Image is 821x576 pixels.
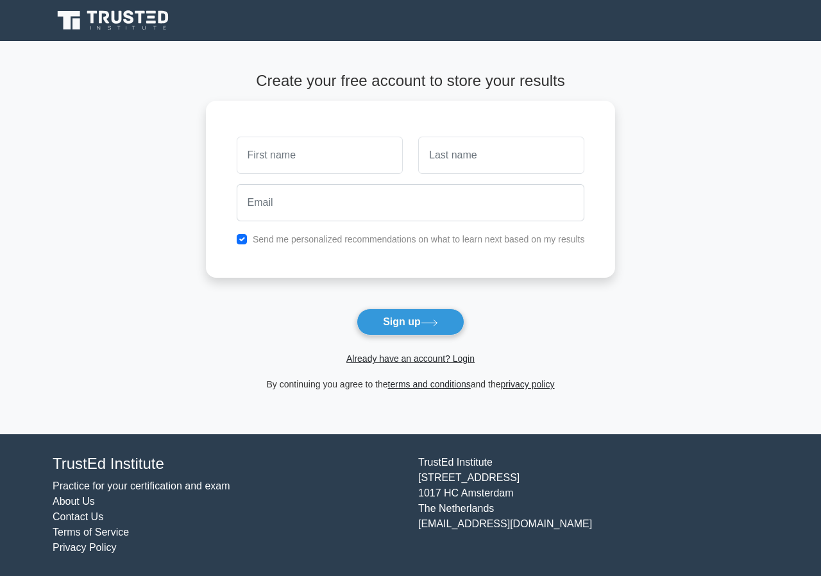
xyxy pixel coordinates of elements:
h4: TrustEd Institute [53,455,403,473]
input: Last name [418,137,584,174]
div: TrustEd Institute [STREET_ADDRESS] 1017 HC Amsterdam The Netherlands [EMAIL_ADDRESS][DOMAIN_NAME] [410,455,776,555]
a: terms and conditions [388,379,471,389]
input: First name [237,137,403,174]
a: Contact Us [53,511,103,522]
a: Already have an account? Login [346,353,475,364]
a: privacy policy [501,379,555,389]
a: About Us [53,496,95,507]
input: Email [237,184,585,221]
h4: Create your free account to store your results [206,72,616,90]
a: Privacy Policy [53,542,117,553]
label: Send me personalized recommendations on what to learn next based on my results [253,234,585,244]
a: Practice for your certification and exam [53,480,230,491]
button: Sign up [357,309,464,335]
a: Terms of Service [53,527,129,538]
div: By continuing you agree to the and the [198,377,623,392]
